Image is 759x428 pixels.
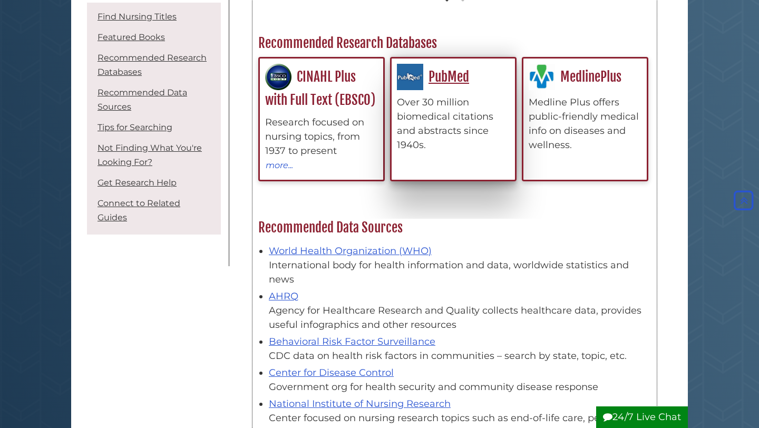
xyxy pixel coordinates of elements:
button: 24/7 Live Chat [596,406,688,428]
a: Behavioral Risk Factor Surveillance [269,336,435,347]
a: Center for Disease Control [269,367,394,378]
a: Recommended Research Databases [98,53,207,77]
a: Connect to Related Guides [98,198,180,222]
a: MedlinePlus [529,69,621,85]
a: Get Research Help [98,178,177,188]
a: Back to Top [731,195,756,207]
a: Recommended Data Sources [98,87,187,112]
h2: Recommended Research Databases [253,35,656,52]
button: more... [265,158,294,172]
div: Research focused on nursing topics, from 1937 to present [265,115,378,158]
div: Medline Plus offers public-friendly medical info on diseases and wellness. [529,95,641,152]
a: PubMed [397,69,469,85]
a: Not Finding What You're Looking For? [98,143,202,167]
div: Government org for health security and community disease response [269,380,651,394]
a: AHRQ [269,290,298,302]
a: National Institute of Nursing Research [269,398,451,410]
a: Find Nursing Titles [98,12,177,22]
a: CINAHL Plus with Full Text (EBSCO) [265,69,375,109]
h2: Recommended Data Sources [253,219,656,236]
div: CDC data on health risk factors in communities – search by state, topic, etc. [269,349,651,363]
div: International body for health information and data, worldwide statistics and news [269,258,651,287]
a: World Health Organization (WHO) [269,245,432,257]
a: Tips for Searching [98,122,172,132]
a: Featured Books [98,32,165,42]
div: Over 30 million biomedical citations and abstracts since 1940s. [397,95,510,152]
div: Agency for Healthcare Research and Quality collects healthcare data, provides useful infographics... [269,304,651,332]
